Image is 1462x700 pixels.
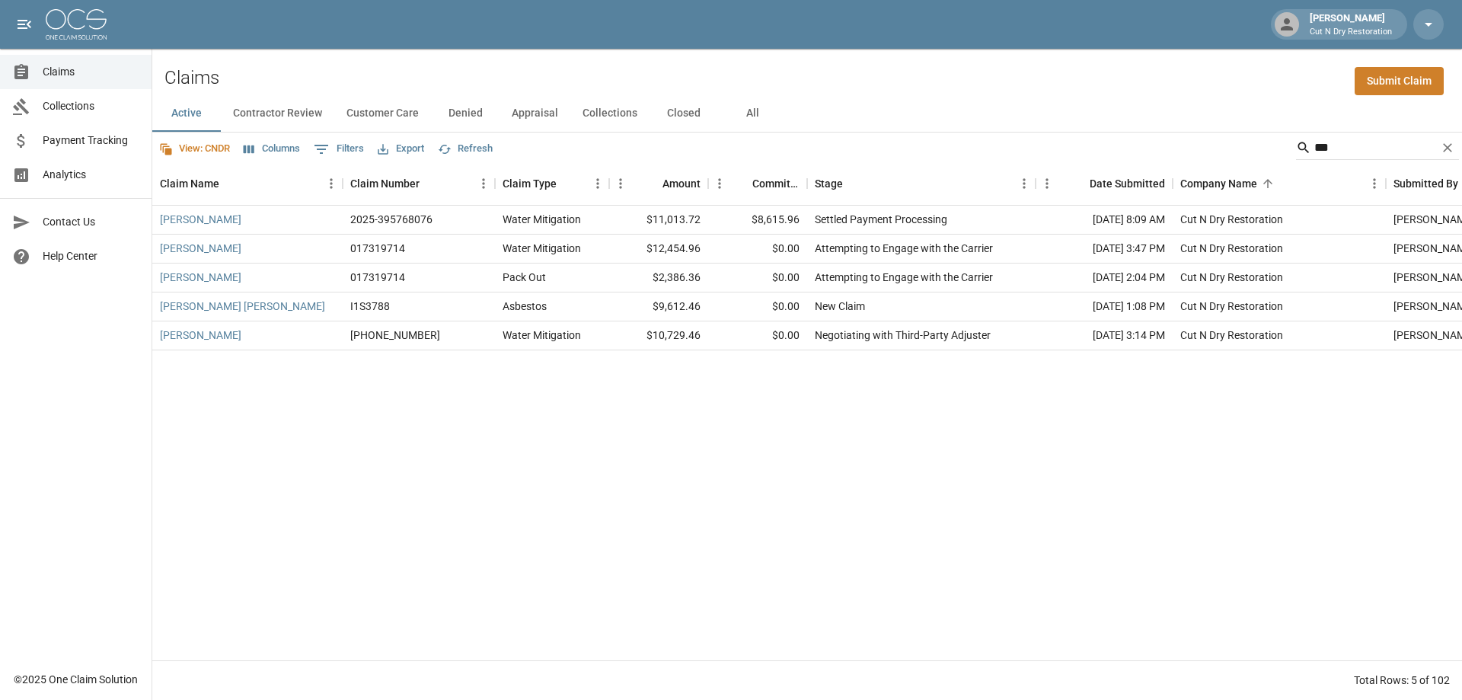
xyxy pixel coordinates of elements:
[708,206,807,235] div: $8,615.96
[609,172,632,195] button: Menu
[1180,270,1283,285] div: Cut N Dry Restoration
[343,162,495,205] div: Claim Number
[350,270,405,285] div: 017319714
[815,270,993,285] div: Attempting to Engage with the Carrier
[43,248,139,264] span: Help Center
[843,173,864,194] button: Sort
[1180,162,1257,205] div: Company Name
[1173,162,1386,205] div: Company Name
[641,173,662,194] button: Sort
[662,162,701,205] div: Amount
[1180,212,1283,227] div: Cut N Dry Restoration
[420,173,441,194] button: Sort
[160,270,241,285] a: [PERSON_NAME]
[240,137,304,161] button: Select columns
[160,212,241,227] a: [PERSON_NAME]
[1296,136,1459,163] div: Search
[160,162,219,205] div: Claim Name
[1090,162,1165,205] div: Date Submitted
[731,173,752,194] button: Sort
[1257,173,1278,194] button: Sort
[495,162,609,205] div: Claim Type
[350,241,405,256] div: 017319714
[152,162,343,205] div: Claim Name
[43,64,139,80] span: Claims
[815,328,991,343] div: Negotiating with Third-Party Adjuster
[350,212,433,227] div: 2025-395768076
[708,235,807,264] div: $0.00
[708,321,807,350] div: $0.00
[43,133,139,149] span: Payment Tracking
[1036,162,1173,205] div: Date Submitted
[503,328,581,343] div: Water Mitigation
[609,321,708,350] div: $10,729.46
[708,162,807,205] div: Committed Amount
[1036,292,1173,321] div: [DATE] 1:08 PM
[752,162,800,205] div: Committed Amount
[221,95,334,132] button: Contractor Review
[557,173,578,194] button: Sort
[1013,172,1036,195] button: Menu
[320,172,343,195] button: Menu
[609,292,708,321] div: $9,612.46
[374,137,428,161] button: Export
[1068,173,1090,194] button: Sort
[1036,321,1173,350] div: [DATE] 3:14 PM
[1393,162,1458,205] div: Submitted By
[1354,673,1450,688] div: Total Rows: 5 of 102
[9,9,40,40] button: open drawer
[155,137,234,161] button: View: CNDR
[160,241,241,256] a: [PERSON_NAME]
[1355,67,1444,95] a: Submit Claim
[1180,241,1283,256] div: Cut N Dry Restoration
[350,328,440,343] div: 01-009-220670
[334,95,431,132] button: Customer Care
[43,167,139,183] span: Analytics
[708,172,731,195] button: Menu
[1036,172,1058,195] button: Menu
[1304,11,1398,38] div: [PERSON_NAME]
[1363,172,1386,195] button: Menu
[1180,299,1283,314] div: Cut N Dry Restoration
[815,162,843,205] div: Stage
[152,95,1462,132] div: dynamic tabs
[46,9,107,40] img: ocs-logo-white-transparent.png
[1036,206,1173,235] div: [DATE] 8:09 AM
[160,328,241,343] a: [PERSON_NAME]
[1036,235,1173,264] div: [DATE] 3:47 PM
[708,264,807,292] div: $0.00
[1310,26,1392,39] p: Cut N Dry Restoration
[350,162,420,205] div: Claim Number
[609,162,708,205] div: Amount
[503,270,546,285] div: Pack Out
[43,214,139,230] span: Contact Us
[219,173,241,194] button: Sort
[815,212,947,227] div: Settled Payment Processing
[586,172,609,195] button: Menu
[1180,328,1283,343] div: Cut N Dry Restoration
[160,299,325,314] a: [PERSON_NAME] [PERSON_NAME]
[164,67,219,89] h2: Claims
[434,137,496,161] button: Refresh
[503,299,547,314] div: Asbestos
[350,299,390,314] div: I1S3788
[815,241,993,256] div: Attempting to Engage with the Carrier
[431,95,500,132] button: Denied
[570,95,650,132] button: Collections
[500,95,570,132] button: Appraisal
[815,299,865,314] div: New Claim
[1436,136,1459,159] button: Clear
[503,212,581,227] div: Water Mitigation
[807,162,1036,205] div: Stage
[503,241,581,256] div: Water Mitigation
[718,95,787,132] button: All
[43,98,139,114] span: Collections
[503,162,557,205] div: Claim Type
[609,235,708,264] div: $12,454.96
[310,137,368,161] button: Show filters
[14,672,138,687] div: © 2025 One Claim Solution
[609,206,708,235] div: $11,013.72
[708,292,807,321] div: $0.00
[152,95,221,132] button: Active
[1036,264,1173,292] div: [DATE] 2:04 PM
